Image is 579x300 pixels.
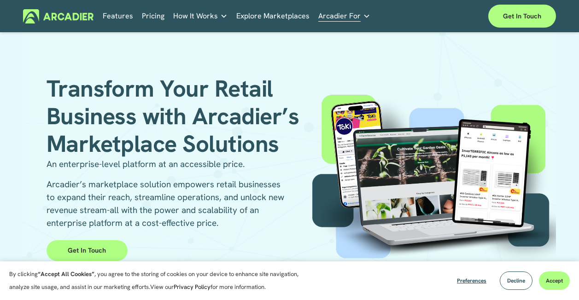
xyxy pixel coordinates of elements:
span: Accept [546,277,563,284]
a: folder dropdown [173,9,228,23]
img: Arcadier [23,9,94,23]
p: An enterprise-level platform at an accessible price. [47,158,290,171]
button: Decline [500,271,532,290]
a: Get in touch [488,5,556,28]
a: Pricing [142,9,164,23]
a: folder dropdown [318,9,370,23]
strong: “Accept All Cookies” [38,270,94,278]
span: Arcadier For [318,10,361,23]
a: Get in Touch [47,240,128,261]
button: Accept [539,271,570,290]
a: Privacy Policy [174,283,211,291]
span: How It Works [173,10,218,23]
span: Decline [507,277,525,284]
button: Preferences [450,271,493,290]
p: By clicking , you agree to the storing of cookies on your device to enhance site navigation, anal... [9,268,309,294]
a: Features [103,9,133,23]
h1: Transform Your Retail Business with Arcadier’s Marketplace Solutions [47,75,310,158]
a: Explore Marketplaces [236,9,310,23]
span: Preferences [457,277,486,284]
p: Arcadier’s marketplace solution empowers retail businesses to expand their reach, streamline oper... [47,178,290,230]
